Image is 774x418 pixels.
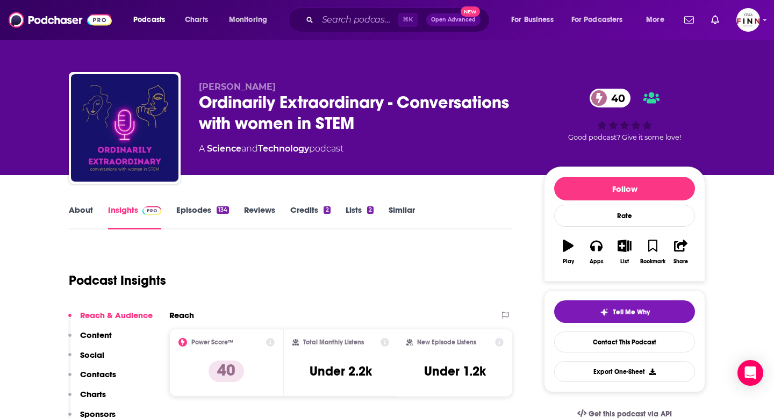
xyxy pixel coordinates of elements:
[639,11,678,28] button: open menu
[504,11,567,28] button: open menu
[68,310,153,330] button: Reach & Audience
[554,300,695,323] button: tell me why sparkleTell Me Why
[80,330,112,340] p: Content
[71,74,178,182] img: Ordinarily Extraordinary - Conversations with women in STEM
[142,206,161,215] img: Podchaser Pro
[68,330,112,350] button: Content
[80,389,106,399] p: Charts
[169,310,194,320] h2: Reach
[620,258,629,265] div: List
[424,363,486,379] h3: Under 1.2k
[554,205,695,227] div: Rate
[554,233,582,271] button: Play
[667,233,695,271] button: Share
[191,338,233,346] h2: Power Score™
[244,205,275,229] a: Reviews
[185,12,208,27] span: Charts
[646,12,664,27] span: More
[298,8,500,32] div: Search podcasts, credits, & more...
[398,13,418,27] span: ⌘ K
[133,12,165,27] span: Podcasts
[600,89,630,107] span: 40
[290,205,330,229] a: Credits2
[600,308,608,316] img: tell me why sparkle
[554,331,695,352] a: Contact This Podcast
[324,206,330,214] div: 2
[613,308,650,316] span: Tell Me Why
[461,6,480,17] span: New
[673,258,688,265] div: Share
[346,205,374,229] a: Lists2
[417,338,476,346] h2: New Episode Listens
[571,12,623,27] span: For Podcasters
[639,233,666,271] button: Bookmark
[69,272,166,289] h1: Podcast Insights
[367,206,374,214] div: 2
[303,338,364,346] h2: Total Monthly Listens
[582,233,610,271] button: Apps
[209,361,244,382] p: 40
[554,361,695,382] button: Export One-Sheet
[568,133,681,141] span: Good podcast? Give it some love!
[590,89,630,107] a: 40
[9,10,112,30] img: Podchaser - Follow, Share and Rate Podcasts
[108,205,161,229] a: InsightsPodchaser Pro
[590,258,604,265] div: Apps
[178,11,214,28] a: Charts
[207,143,241,154] a: Science
[68,369,116,389] button: Contacts
[511,12,554,27] span: For Business
[564,11,639,28] button: open menu
[69,205,93,229] a: About
[217,206,229,214] div: 134
[241,143,258,154] span: and
[707,11,723,29] a: Show notifications dropdown
[199,142,343,155] div: A podcast
[544,82,705,148] div: 40Good podcast? Give it some love!
[736,8,760,32] button: Show profile menu
[176,205,229,229] a: Episodes134
[426,13,481,26] button: Open AdvancedNew
[68,350,104,370] button: Social
[736,8,760,32] img: User Profile
[80,350,104,360] p: Social
[80,310,153,320] p: Reach & Audience
[563,258,574,265] div: Play
[318,11,398,28] input: Search podcasts, credits, & more...
[737,360,763,386] div: Open Intercom Messenger
[389,205,415,229] a: Similar
[310,363,372,379] h3: Under 2.2k
[229,12,267,27] span: Monitoring
[258,143,309,154] a: Technology
[221,11,281,28] button: open menu
[611,233,639,271] button: List
[554,177,695,200] button: Follow
[640,258,665,265] div: Bookmark
[431,17,476,23] span: Open Advanced
[736,8,760,32] span: Logged in as FINNMadison
[199,82,276,92] span: [PERSON_NAME]
[126,11,179,28] button: open menu
[68,389,106,409] button: Charts
[680,11,698,29] a: Show notifications dropdown
[80,369,116,379] p: Contacts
